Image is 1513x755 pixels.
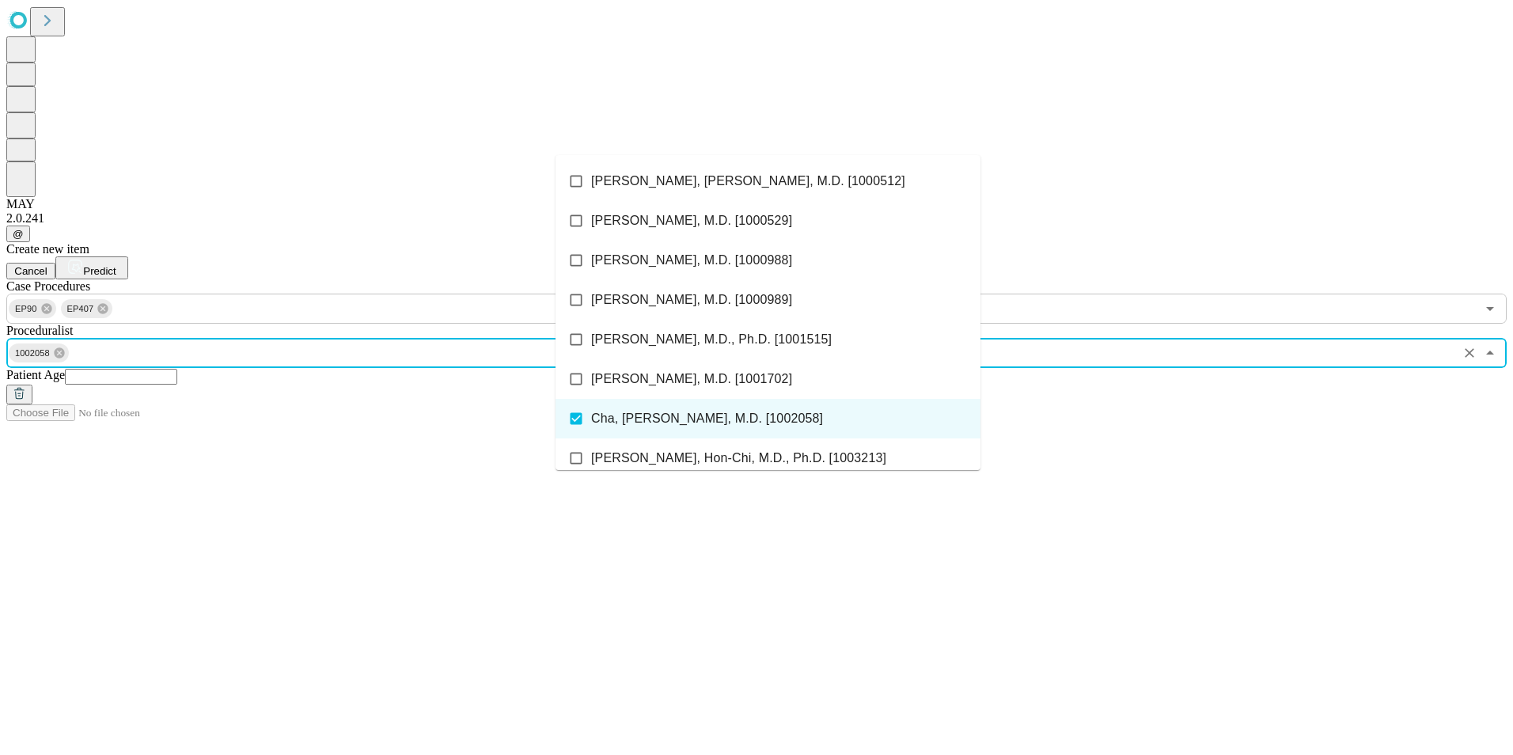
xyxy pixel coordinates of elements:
div: EP90 [9,299,56,318]
div: 2.0.241 [6,211,1507,226]
button: Close [1479,342,1501,364]
span: Cha, [PERSON_NAME], M.D. [1002058] [591,409,823,428]
span: Proceduralist [6,324,73,337]
span: [PERSON_NAME], M.D. [1001702] [591,370,792,389]
div: EP407 [61,299,113,318]
span: Scheduled Procedure [6,279,90,293]
span: [PERSON_NAME], M.D. [1000529] [591,211,792,230]
span: EP90 [9,300,44,318]
span: Predict [83,265,116,277]
span: 1002058 [9,344,56,362]
span: Cancel [14,265,47,277]
span: Patient Age [6,368,65,381]
button: Clear [1458,342,1481,364]
span: [PERSON_NAME], M.D. [1000989] [591,290,792,309]
span: EP407 [61,300,100,318]
div: 1002058 [9,343,69,362]
button: @ [6,226,30,242]
span: @ [13,228,24,240]
span: [PERSON_NAME], Hon-Chi, M.D., Ph.D. [1003213] [591,449,886,468]
button: Open [1479,298,1501,320]
span: Create new item [6,242,89,256]
button: Cancel [6,263,55,279]
span: [PERSON_NAME], M.D., Ph.D. [1001515] [591,330,832,349]
button: Predict [55,256,128,279]
span: [PERSON_NAME], [PERSON_NAME], M.D. [1000512] [591,172,905,191]
div: MAY [6,197,1507,211]
span: [PERSON_NAME], M.D. [1000988] [591,251,792,270]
